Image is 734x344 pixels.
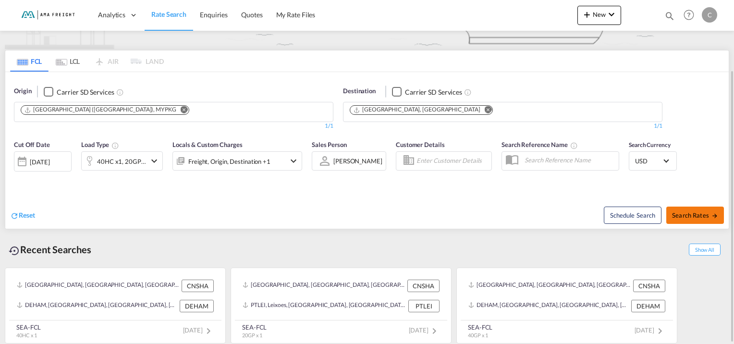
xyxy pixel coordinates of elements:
[629,141,671,148] span: Search Currency
[702,7,717,23] div: C
[14,141,50,148] span: Cut Off Date
[633,280,665,292] div: CNSHA
[456,268,677,344] recent-search-card: [GEOGRAPHIC_DATA], [GEOGRAPHIC_DATA], [GEOGRAPHIC_DATA], [GEOGRAPHIC_DATA] & [GEOGRAPHIC_DATA], [...
[14,4,79,26] img: f843cad07f0a11efa29f0335918cc2fb.png
[711,212,718,219] md-icon: icon-arrow-right
[49,50,87,72] md-tab-item: LCL
[19,211,35,219] span: Reset
[231,268,452,344] recent-search-card: [GEOGRAPHIC_DATA], [GEOGRAPHIC_DATA], [GEOGRAPHIC_DATA], [GEOGRAPHIC_DATA] & [GEOGRAPHIC_DATA], [...
[681,7,702,24] div: Help
[172,141,243,148] span: Locals & Custom Charges
[10,50,164,72] md-pagination-wrapper: Use the left and right arrow keys to navigate between tabs
[666,207,724,224] button: Search Ratesicon-arrow-right
[409,326,440,334] span: [DATE]
[577,6,621,25] button: icon-plus 400-fgNewicon-chevron-down
[24,106,176,114] div: Port Klang (Pelabuhan Klang), MYPKG
[242,323,267,332] div: SEA-FCL
[581,9,593,20] md-icon: icon-plus 400-fg
[203,325,214,337] md-icon: icon-chevron-right
[468,332,488,338] span: 40GP x 1
[464,88,472,96] md-icon: Unchecked: Search for CY (Container Yard) services for all selected carriers.Checked : Search for...
[672,211,718,219] span: Search Rates
[16,332,37,338] span: 40HC x 1
[183,326,214,334] span: [DATE]
[276,11,316,19] span: My Rate Files
[606,9,617,20] md-icon: icon-chevron-down
[200,11,228,19] span: Enquiries
[332,154,383,168] md-select: Sales Person: Christoph Giese
[81,141,119,148] span: Load Type
[14,86,31,96] span: Origin
[5,239,95,260] div: Recent Searches
[634,154,672,168] md-select: Select Currency: $ USDUnited States Dollar
[116,88,124,96] md-icon: Unchecked: Search for CY (Container Yard) services for all selected carriers.Checked : Search for...
[416,154,489,168] input: Enter Customer Details
[689,244,721,256] span: Show All
[570,142,578,149] md-icon: Your search will be saved by the below given name
[98,10,125,20] span: Analytics
[392,86,462,97] md-checkbox: Checkbox No Ink
[468,280,631,292] div: CNSHA, Shanghai, China, Greater China & Far East Asia, Asia Pacific
[17,280,179,292] div: CNSHA, Shanghai, China, Greater China & Far East Asia, Asia Pacific
[405,87,462,97] div: Carrier SD Services
[664,11,675,25] div: icon-magnify
[182,280,214,292] div: CNSHA
[654,325,666,337] md-icon: icon-chevron-right
[635,326,666,334] span: [DATE]
[353,106,482,114] div: Press delete to remove this chip.
[604,207,661,224] button: Note: By default Schedule search will only considerorigin ports, destination ports and cut off da...
[353,106,480,114] div: Hamburg, DEHAM
[14,151,72,172] div: [DATE]
[16,323,41,332] div: SEA-FCL
[14,170,21,183] md-datepicker: Select
[97,155,146,168] div: 40HC x1 20GP x1
[10,50,49,72] md-tab-item: FCL
[581,11,617,18] span: New
[635,157,662,165] span: USD
[148,155,160,167] md-icon: icon-chevron-down
[57,87,114,97] div: Carrier SD Services
[408,300,440,312] div: PTLEI
[348,102,501,119] md-chips-wrap: Chips container. Use arrow keys to select chips.
[5,72,729,228] div: OriginCheckbox No InkUnchecked: Search for CY (Container Yard) services for all selected carriers...
[5,268,226,344] recent-search-card: [GEOGRAPHIC_DATA], [GEOGRAPHIC_DATA], [GEOGRAPHIC_DATA], [GEOGRAPHIC_DATA] & [GEOGRAPHIC_DATA], [...
[24,106,178,114] div: Press delete to remove this chip.
[14,122,333,130] div: 1/1
[9,245,20,257] md-icon: icon-backup-restore
[151,10,186,18] span: Rate Search
[520,153,619,167] input: Search Reference Name
[333,157,382,165] div: [PERSON_NAME]
[10,210,35,221] div: icon-refreshReset
[17,300,177,312] div: DEHAM, Hamburg, Germany, Western Europe, Europe
[407,280,440,292] div: CNSHA
[502,141,578,148] span: Search Reference Name
[243,280,405,292] div: CNSHA, Shanghai, China, Greater China & Far East Asia, Asia Pacific
[172,151,302,171] div: Freight Origin Destination Factory Stuffingicon-chevron-down
[631,300,665,312] div: DEHAM
[30,158,49,166] div: [DATE]
[44,86,114,97] md-checkbox: Checkbox No Ink
[188,155,270,168] div: Freight Origin Destination Factory Stuffing
[343,122,662,130] div: 1/1
[428,325,440,337] md-icon: icon-chevron-right
[243,300,406,312] div: PTLEI, Leixoes, Portugal, Southern Europe, Europe
[468,323,492,332] div: SEA-FCL
[681,7,697,23] span: Help
[478,106,492,115] button: Remove
[242,332,262,338] span: 20GP x 1
[468,300,629,312] div: DEHAM, Hamburg, Germany, Western Europe, Europe
[111,142,119,149] md-icon: Select multiple loads to view rates
[19,102,197,119] md-chips-wrap: Chips container. Use arrow keys to select chips.
[396,141,444,148] span: Customer Details
[312,141,347,148] span: Sales Person
[81,151,163,171] div: 40HC x1 20GP x1icon-chevron-down
[180,300,214,312] div: DEHAM
[241,11,262,19] span: Quotes
[174,106,189,115] button: Remove
[10,211,19,220] md-icon: icon-refresh
[664,11,675,21] md-icon: icon-magnify
[343,86,376,96] span: Destination
[288,155,299,167] md-icon: icon-chevron-down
